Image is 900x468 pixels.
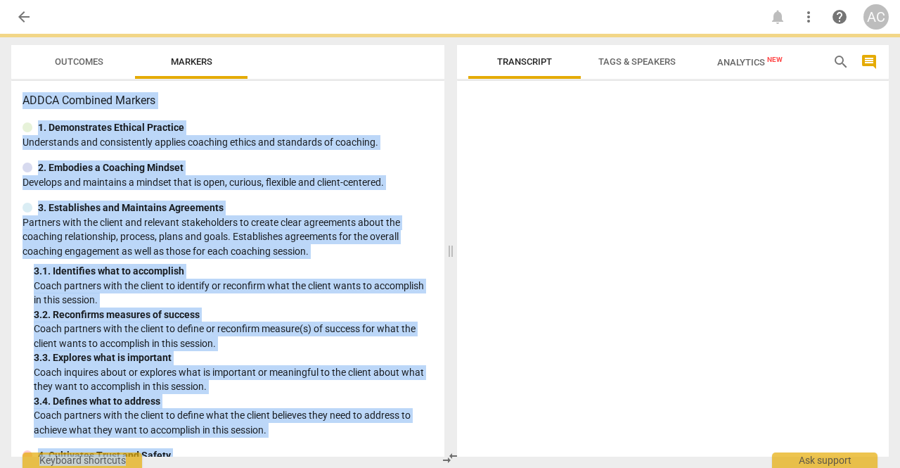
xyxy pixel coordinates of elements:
[442,450,458,467] span: compare_arrows
[38,201,224,215] p: 3. Establishes and Maintains Agreements
[34,308,433,322] div: 3. 2. Reconfirms measures of success
[34,394,433,409] div: 3. 4. Defines what to address
[827,4,852,30] a: Help
[830,51,852,73] button: Search
[34,408,433,437] p: Coach partners with the client to define what the client believes they need to address to achieve...
[831,8,848,25] span: help
[22,453,142,468] div: Keyboard shortcuts
[861,53,877,70] span: comment
[38,120,184,135] p: 1. Demonstrates Ethical Practice
[22,175,433,190] p: Develops and maintains a mindset that is open, curious, flexible and client-centered.
[34,322,433,350] p: Coach partners with the client to define or reconfirm measure(s) of success for what the client w...
[34,264,433,279] div: 3. 1. Identifies what to accomplish
[497,56,552,67] span: Transcript
[38,160,184,175] p: 2. Embodies a Coaching Mindset
[22,135,433,150] p: Understands and consistently applies coaching ethics and standards of coaching.
[832,53,849,70] span: search
[767,56,783,63] span: New
[717,57,783,68] span: Analytics
[15,8,32,25] span: arrow_back
[22,215,433,259] p: Partners with the client and relevant stakeholders to create clear agreements about the coaching ...
[34,365,433,394] p: Coach inquires about or explores what is important or meaningful to the client about what they wa...
[34,350,433,365] div: 3. 3. Explores what is important
[863,4,889,30] button: AC
[772,453,877,468] div: Ask support
[598,56,676,67] span: Tags & Speakers
[38,448,171,463] p: 4. Cultivates Trust and Safety
[34,279,433,308] p: Coach partners with the client to identify or reconfirm what the client wants to accomplish in th...
[171,56,212,67] span: Markers
[22,92,433,109] h3: ADDCA Combined Markers
[800,8,817,25] span: more_vert
[55,56,103,67] span: Outcomes
[858,51,880,73] button: Show/Hide comments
